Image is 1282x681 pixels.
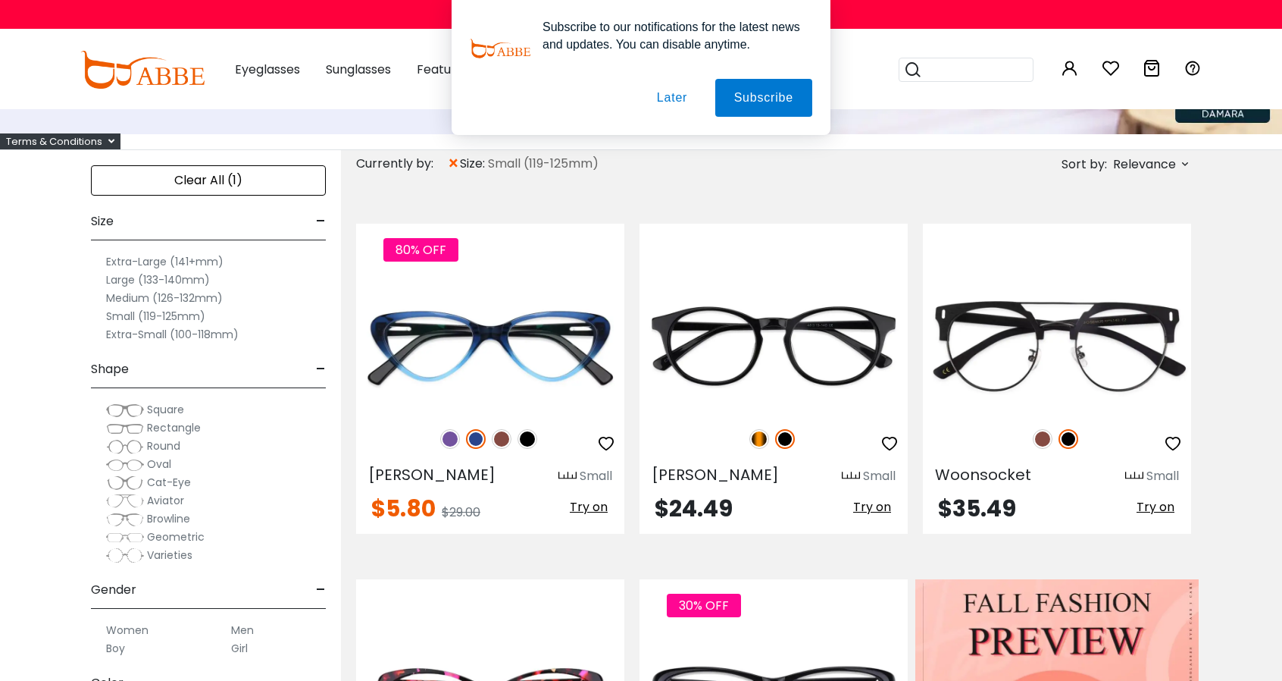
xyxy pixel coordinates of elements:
[1146,467,1179,485] div: Small
[853,498,891,516] span: Try on
[849,497,896,517] button: Try on
[106,307,205,325] label: Small (119-125mm)
[442,504,480,521] span: $29.00
[935,464,1031,485] span: Woonsocket
[440,429,460,449] img: Purple
[863,467,896,485] div: Small
[147,548,192,563] span: Varieties
[91,572,136,608] span: Gender
[231,639,248,657] label: Girl
[147,511,190,526] span: Browline
[1113,151,1176,178] span: Relevance
[1062,155,1107,173] span: Sort by:
[558,471,577,482] img: size ruler
[106,289,223,307] label: Medium (126-132mm)
[106,512,144,527] img: Browline.png
[106,548,144,563] img: Varieties.png
[106,494,144,509] img: Aviator.png
[638,79,706,117] button: Later
[106,439,144,454] img: Round.png
[655,492,733,525] span: $24.49
[368,464,496,485] span: [PERSON_NAME]
[356,150,447,177] div: Currently by:
[106,403,144,418] img: Square.png
[106,457,144,472] img: Oval.png
[91,165,326,196] div: Clear All (1)
[530,18,812,53] div: Subscribe to our notifications for the latest news and updates. You can disable anytime.
[1058,429,1078,449] img: Black
[1033,429,1052,449] img: Brown
[106,530,144,545] img: Geometric.png
[147,529,205,544] span: Geometric
[147,420,201,435] span: Rectangle
[1125,471,1143,482] img: size ruler
[147,475,191,490] span: Cat-Eye
[488,155,599,173] span: Small (119-125mm)
[775,429,795,449] img: Black
[147,457,171,472] span: Oval
[106,421,144,436] img: Rectangle.png
[938,492,1016,525] span: $35.49
[580,467,612,485] div: Small
[492,429,511,449] img: Brown
[460,155,488,173] span: size:
[517,429,537,449] img: Black
[715,79,812,117] button: Subscribe
[371,492,436,525] span: $5.80
[147,493,184,508] span: Aviator
[106,639,125,657] label: Boy
[91,351,129,388] span: Shape
[565,497,612,517] button: Try on
[106,621,149,639] label: Women
[842,471,860,482] img: size ruler
[316,351,326,388] span: -
[667,594,741,617] span: 30% OFF
[316,572,326,608] span: -
[231,621,254,639] label: Men
[106,475,144,491] img: Cat-Eye.png
[749,429,769,449] img: Tortoise
[570,498,608,516] span: Try on
[652,464,779,485] span: [PERSON_NAME]
[639,278,908,413] img: Black Holly Grove - Acetate ,Universal Bridge Fit
[91,203,114,240] span: Size
[466,429,486,449] img: Blue
[1132,497,1179,517] button: Try on
[147,438,180,453] span: Round
[470,18,530,79] img: notification icon
[447,150,460,177] span: ×
[316,203,326,240] span: -
[106,271,210,289] label: Large (133-140mm)
[106,253,224,271] label: Extra-Large (141+mm)
[1137,498,1174,516] span: Try on
[383,238,458,262] span: 80% OFF
[923,278,1191,413] img: Black Woonsocket - Combination ,Adjust Nose Pads
[106,325,239,344] label: Extra-Small (100-118mm)
[356,278,624,413] img: Blue Hannah - Acetate ,Universal Bridge Fit
[147,402,184,417] span: Square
